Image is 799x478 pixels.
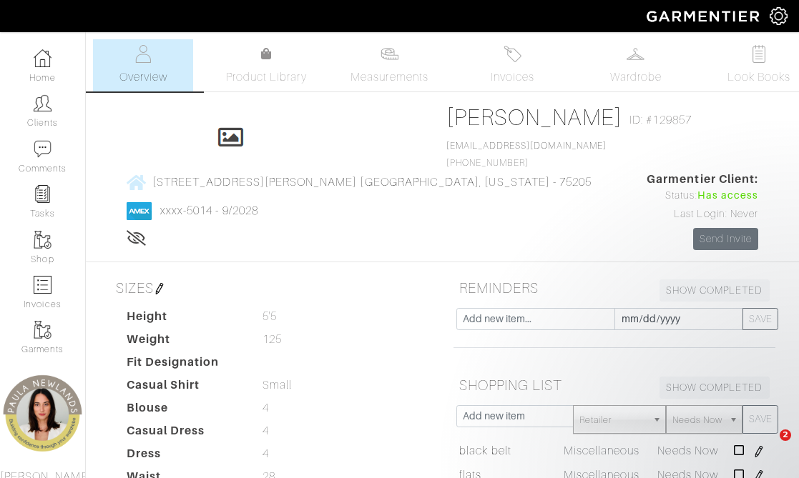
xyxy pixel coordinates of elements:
span: [STREET_ADDRESS][PERSON_NAME] [GEOGRAPHIC_DATA], [US_STATE] - 75205 [152,176,592,189]
span: Measurements [351,69,428,86]
img: measurements-466bbee1fd09ba9460f595b01e5d73f9e2bff037440d3c8f018324cb6cdf7a4a.svg [381,45,398,63]
a: [PERSON_NAME] [446,104,623,130]
a: Overview [93,39,193,91]
iframe: Intercom live chat [750,429,785,464]
span: ID: #129857 [629,111,692,129]
span: Needs Now [657,444,717,457]
dt: Height [116,308,252,331]
a: black belt [459,442,511,459]
img: garments-icon-b7da505a4dc4fd61783c78ac3ca0ef83fa9d6f193b1c9dc38574b1d14d53ca28.png [34,231,52,249]
img: todo-9ac3debb85659649dc8f770b8b6100bb5dab4b48dedcbae339e5042a72dfd3cc.svg [750,45,768,63]
span: 4 [263,422,269,439]
img: reminder-icon-8004d30b9f0a5d33ae49ab947aed9ed385cf756f9e5892f1edd6e32f2345188e.png [34,185,52,203]
dt: Dress [116,445,252,468]
span: [PHONE_NUMBER] [446,141,607,168]
a: [STREET_ADDRESS][PERSON_NAME] [GEOGRAPHIC_DATA], [US_STATE] - 75205 [127,173,592,191]
a: Invoices [463,39,563,91]
span: Look Books [727,69,791,86]
span: Overview [119,69,167,86]
span: Miscellaneous [564,444,640,457]
span: 4 [263,399,269,417]
input: Add new item... [456,308,615,330]
img: basicinfo-40fd8af6dae0f16599ec9e87c0ef1c0a1fdea2edbe929e3d69a839185d80c458.svg [134,45,152,63]
h5: SIZES [110,274,432,302]
img: orders-icon-0abe47150d42831381b5fb84f609e132dff9fe21cb692f30cb5eec754e2cba89.png [34,276,52,294]
img: wardrobe-487a4870c1b7c33e795ec22d11cfc2ed9d08956e64fb3008fe2437562e282088.svg [627,45,644,63]
dt: Casual Shirt [116,377,252,399]
a: xxxx-5014 - 9/2028 [160,204,258,217]
input: Add new item [456,405,574,427]
span: 2 [780,429,791,441]
img: garments-icon-b7da505a4dc4fd61783c78ac3ca0ef83fa9d6f193b1c9dc38574b1d14d53ca28.png [34,321,52,339]
img: pen-cf24a1663064a2ec1b9c1bd2387e9de7a2fa800b781884d57f21acf72779bad2.png [154,283,165,294]
img: garmentier-logo-header-white-b43fb05a5012e4ada735d5af1a66efaba907eab6374d6393d1fbf88cb4ef424d.png [639,4,770,29]
img: orders-27d20c2124de7fd6de4e0e44c1d41de31381a507db9b33961299e4e07d508b8c.svg [504,45,521,63]
span: Product Library [226,69,307,86]
a: [EMAIL_ADDRESS][DOMAIN_NAME] [446,141,607,151]
a: Measurements [339,39,440,91]
img: dashboard-icon-dbcd8f5a0b271acd01030246c82b418ddd0df26cd7fceb0bd07c9910d44c42f6.png [34,49,52,67]
a: Wardrobe [586,39,686,91]
img: comment-icon-a0a6a9ef722e966f86d9cbdc48e553b5cf19dbc54f86b18d962a5391bc8f6eb6.png [34,140,52,158]
img: clients-icon-6bae9207a08558b7cb47a8932f037763ab4055f8c8b6bfacd5dc20c3e0201464.png [34,94,52,112]
span: Wardrobe [610,69,662,86]
img: american_express-1200034d2e149cdf2cc7894a33a747db654cf6f8355cb502592f1d228b2ac700.png [127,202,152,220]
span: 125 [263,331,282,348]
h5: SHOPPING LIST [454,371,775,399]
span: Invoices [491,69,534,86]
a: Product Library [216,46,316,86]
span: Small [263,377,292,394]
dt: Fit Designation [116,354,252,377]
dt: Casual Dress [116,422,252,445]
span: 5'5 [263,308,277,325]
span: 4 [263,445,269,462]
dt: Weight [116,331,252,354]
dt: Blouse [116,399,252,422]
h5: REMINDERS [454,274,775,302]
img: gear-icon-white-bd11855cb880d31180b6d7d6211b90ccbf57a29d726f0c71d8c61bd08dd39cc2.png [770,7,788,25]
